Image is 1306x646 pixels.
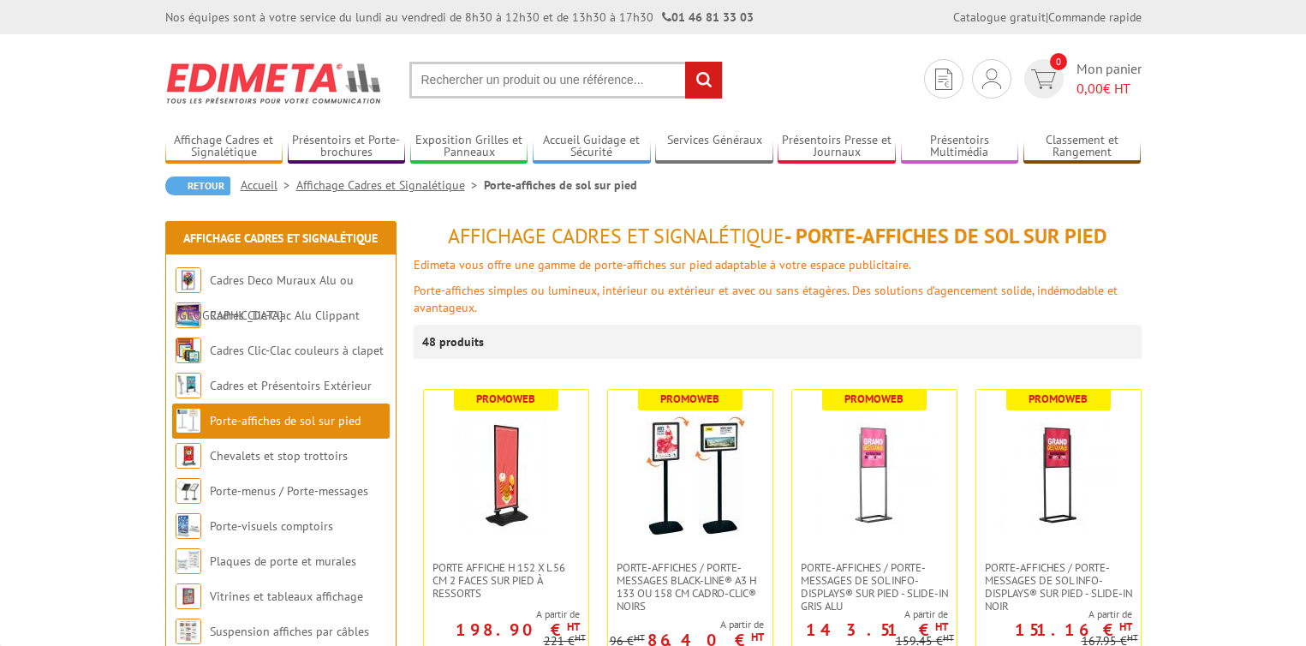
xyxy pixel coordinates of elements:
[1029,392,1088,406] b: Promoweb
[210,553,356,569] a: Plaques de porte et murales
[176,478,201,504] img: Porte-menus / Porte-messages
[176,443,201,469] img: Chevalets et stop trottoirs
[448,223,784,249] span: Affichage Cadres et Signalétique
[1050,53,1067,70] span: 0
[801,561,948,613] span: Porte-affiches / Porte-messages de sol Info-Displays® sur pied - Slide-in Gris Alu
[409,62,723,99] input: Rechercher un produit ou une référence...
[176,513,201,539] img: Porte-visuels comptoirs
[634,631,645,643] sup: HT
[533,133,651,161] a: Accueil Guidage et Sécurité
[608,561,772,613] a: Porte-affiches / Porte-messages Black-Line® A3 H 133 ou 158 cm Cadro-Clic® noirs
[982,69,1001,89] img: devis rapide
[424,561,588,600] a: Porte Affiche H 152 x L 56 cm 2 faces sur pied à ressorts
[432,561,580,600] span: Porte Affiche H 152 x L 56 cm 2 faces sur pied à ressorts
[210,483,368,499] a: Porte-menus / Porte-messages
[176,338,201,363] img: Cadres Clic-Clac couleurs à clapet
[976,561,1141,613] a: Porte-affiches / Porte-messages de sol Info-Displays® sur pied - Slide-in Noir
[792,561,957,613] a: Porte-affiches / Porte-messages de sol Info-Displays® sur pied - Slide-in Gris Alu
[210,448,348,464] a: Chevalets et stop trottoirs
[1031,69,1056,89] img: devis rapide
[792,607,948,621] span: A partir de
[176,267,201,293] img: Cadres Deco Muraux Alu ou Bois
[935,619,948,634] sup: HT
[685,62,722,99] input: rechercher
[943,631,954,643] sup: HT
[288,133,406,161] a: Présentoirs et Porte-brochures
[410,133,528,161] a: Exposition Grilles et Panneaux
[210,413,361,428] a: Porte-affiches de sol sur pied
[210,378,372,393] a: Cadres et Présentoirs Extérieur
[176,373,201,398] img: Cadres et Présentoirs Extérieur
[655,133,773,161] a: Services Généraux
[660,392,719,406] b: Promoweb
[424,607,580,621] span: A partir de
[422,325,486,359] p: 48 produits
[1119,619,1132,634] sup: HT
[210,589,363,604] a: Vitrines et tableaux affichage
[165,133,283,161] a: Affichage Cadres et Signalétique
[176,583,201,609] img: Vitrines et tableaux affichage
[210,308,360,323] a: Cadres Clic-Clac Alu Clippant
[630,416,750,535] img: Porte-affiches / Porte-messages Black-Line® A3 H 133 ou 158 cm Cadro-Clic® noirs
[210,518,333,534] a: Porte-visuels comptoirs
[446,416,566,535] img: Porte Affiche H 152 x L 56 cm 2 faces sur pied à ressorts
[751,630,764,644] sup: HT
[1076,80,1103,97] span: 0,00
[176,272,354,323] a: Cadres Deco Muraux Alu ou [GEOGRAPHIC_DATA]
[1127,631,1138,643] sup: HT
[414,225,1142,248] h1: - Porte-affiches de sol sur pied
[176,619,201,644] img: Suspension affiches par câbles
[165,51,384,115] img: Edimeta
[647,635,764,645] p: 86.40 €
[844,392,903,406] b: Promoweb
[176,408,201,434] img: Porte-affiches de sol sur pied
[484,176,637,194] li: Porte-affiches de sol sur pied
[999,416,1118,535] img: Porte-affiches / Porte-messages de sol Info-Displays® sur pied - Slide-in Noir
[814,416,934,535] img: Porte-affiches / Porte-messages de sol Info-Displays® sur pied - Slide-in Gris Alu
[778,133,896,161] a: Présentoirs Presse et Journaux
[296,177,484,193] a: Affichage Cadres et Signalétique
[806,625,948,635] p: 143.51 €
[1076,79,1142,99] span: € HT
[662,9,754,25] strong: 01 46 81 33 03
[210,343,384,358] a: Cadres Clic-Clac couleurs à clapet
[985,561,1132,613] span: Porte-affiches / Porte-messages de sol Info-Displays® sur pied - Slide-in Noir
[953,9,1046,25] a: Catalogue gratuit
[1048,9,1142,25] a: Commande rapide
[617,561,764,613] span: Porte-affiches / Porte-messages Black-Line® A3 H 133 ou 158 cm Cadro-Clic® noirs
[456,625,580,635] p: 198.90 €
[183,230,378,246] a: Affichage Cadres et Signalétique
[165,176,230,195] a: Retour
[1023,133,1142,161] a: Classement et Rangement
[575,631,586,643] sup: HT
[901,133,1019,161] a: Présentoirs Multimédia
[1020,59,1142,99] a: devis rapide 0 Mon panier 0,00€ HT
[165,9,754,26] div: Nos équipes sont à votre service du lundi au vendredi de 8h30 à 12h30 et de 13h30 à 17h30
[1076,59,1142,99] span: Mon panier
[414,283,1118,315] font: Porte-affiches simples ou lumineux, intérieur ou extérieur et avec ou sans étagères. Des solution...
[176,548,201,574] img: Plaques de porte et murales
[567,619,580,634] sup: HT
[414,257,911,272] font: Edimeta vous offre une gamme de porte-affiches sur pied adaptable à votre espace publicitaire.
[976,607,1132,621] span: A partir de
[476,392,535,406] b: Promoweb
[241,177,296,193] a: Accueil
[610,618,764,631] span: A partir de
[210,624,369,639] a: Suspension affiches par câbles
[1015,625,1132,635] p: 151.16 €
[935,69,952,90] img: devis rapide
[953,9,1142,26] div: |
